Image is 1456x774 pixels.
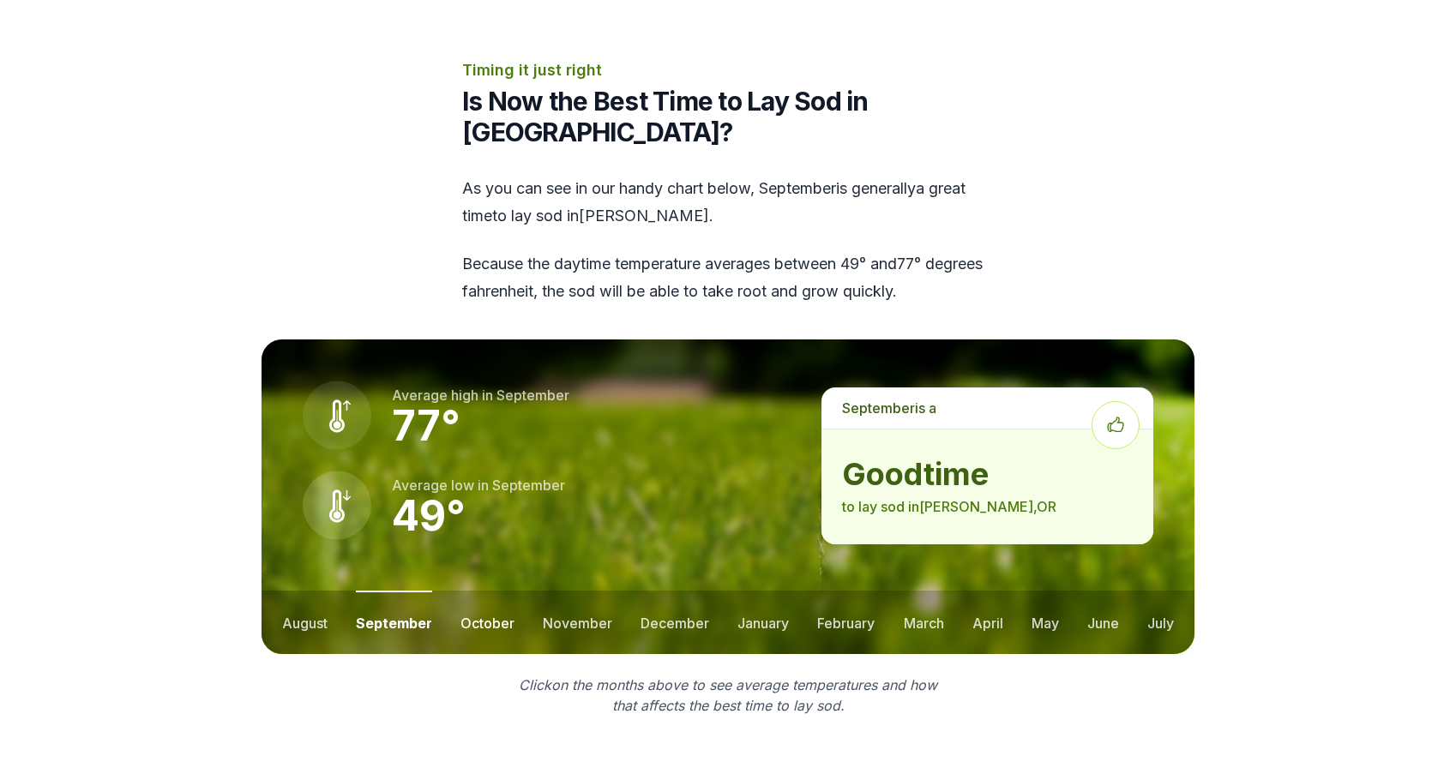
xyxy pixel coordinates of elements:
strong: good time [842,457,1133,491]
button: november [543,591,612,654]
button: march [904,591,944,654]
p: Average high in [392,385,569,405]
p: Because the daytime temperature averages between 49 ° and 77 ° degrees fahrenheit, the sod will b... [462,250,994,305]
p: to lay sod in [PERSON_NAME] , OR [842,496,1133,517]
p: Average low in [392,475,565,495]
button: september [356,591,432,654]
button: july [1147,591,1174,654]
span: september [492,477,565,494]
p: Timing it just right [462,58,994,82]
p: Click on the months above to see average temperatures and how that affects the best time to lay sod. [508,675,948,716]
button: august [282,591,328,654]
button: december [641,591,709,654]
strong: 77 ° [392,400,460,451]
h2: Is Now the Best Time to Lay Sod in [GEOGRAPHIC_DATA]? [462,86,994,147]
button: february [817,591,875,654]
button: april [972,591,1003,654]
button: october [460,591,514,654]
strong: 49 ° [392,490,466,541]
button: june [1087,591,1119,654]
button: january [737,591,789,654]
div: As you can see in our handy chart below, is generally a great time to lay sod in [PERSON_NAME] . [462,175,994,305]
button: may [1032,591,1059,654]
span: september [496,387,569,404]
span: september [842,399,915,417]
span: september [759,179,836,197]
p: is a [821,387,1153,429]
